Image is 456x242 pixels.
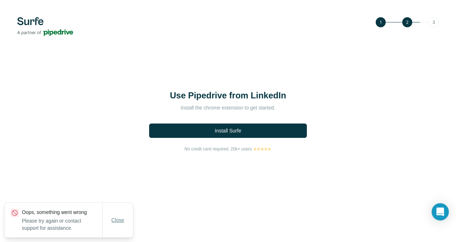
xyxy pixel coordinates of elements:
[185,146,252,152] span: No credit card required. 20k+ users
[22,209,102,216] p: Oops, something went wrong
[432,203,449,220] div: Open Intercom Messenger
[106,214,129,227] button: Close
[149,124,307,138] button: Install Surfe
[17,17,73,36] img: Surfe's logo
[215,127,241,134] span: Install Surfe
[156,90,300,101] h1: Use Pipedrive from LinkedIn
[22,217,102,232] p: Please try again or contact support for assistance.
[376,17,439,27] img: Step 2
[111,217,124,224] span: Close
[156,104,300,111] p: Install the chrome extension to get started.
